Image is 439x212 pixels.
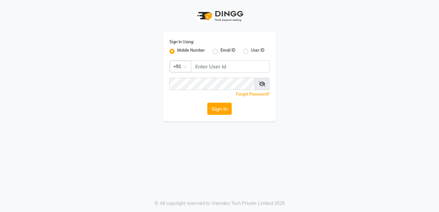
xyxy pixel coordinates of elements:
[169,78,255,90] input: Username
[169,39,194,45] label: Sign In Using:
[194,6,245,25] img: logo1.svg
[236,92,270,96] a: Forgot Password?
[251,47,264,55] label: User ID
[177,47,205,55] label: Mobile Number
[207,103,232,115] button: Sign In
[191,60,270,73] input: Username
[220,47,235,55] label: Email ID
